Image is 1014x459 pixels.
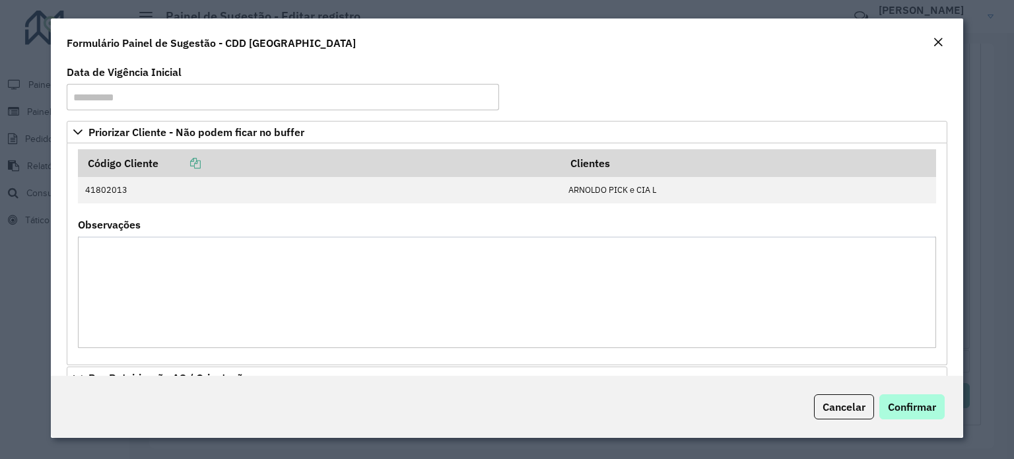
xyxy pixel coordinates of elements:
button: Close [929,34,947,52]
span: Confirmar [888,400,936,413]
em: Fechar [933,37,943,48]
a: Priorizar Cliente - Não podem ficar no buffer [67,121,947,143]
a: Copiar [158,157,201,170]
th: Clientes [562,149,936,177]
label: Data de Vigência Inicial [67,64,182,80]
th: Código Cliente [78,149,561,177]
a: Pre-Roteirização AS / Orientações [67,367,947,389]
td: ARNOLDO PICK e CIA L [562,177,936,203]
button: Cancelar [814,394,874,419]
td: 41802013 [78,177,561,203]
span: Priorizar Cliente - Não podem ficar no buffer [88,127,304,137]
span: Cancelar [823,400,865,413]
h4: Formulário Painel de Sugestão - CDD [GEOGRAPHIC_DATA] [67,35,356,51]
label: Observações [78,217,141,232]
span: Pre-Roteirização AS / Orientações [88,372,254,383]
div: Priorizar Cliente - Não podem ficar no buffer [67,143,947,365]
button: Confirmar [879,394,945,419]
